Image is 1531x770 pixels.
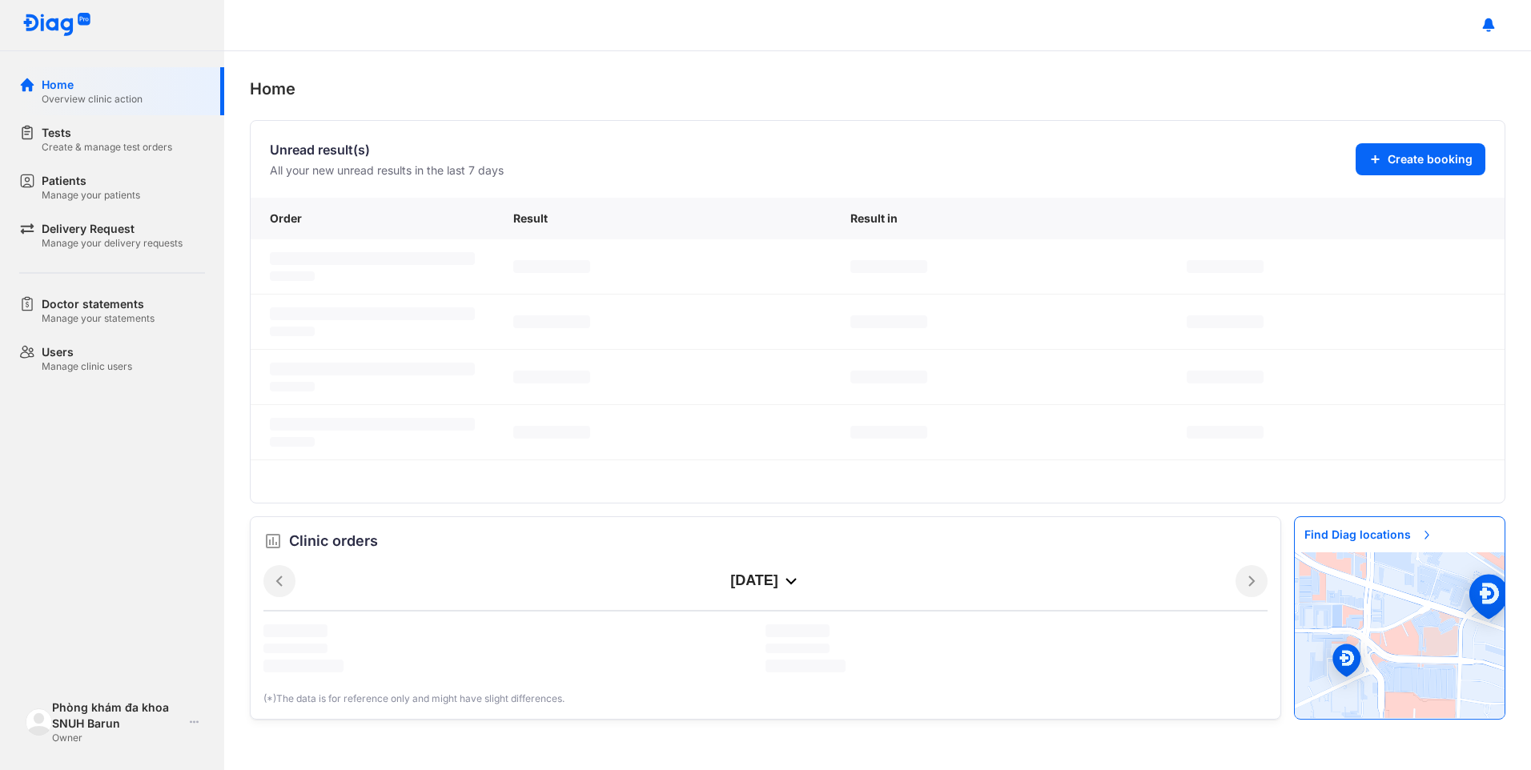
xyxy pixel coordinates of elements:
div: Unread result(s) [270,140,504,159]
span: ‌ [270,307,475,320]
div: Home [250,77,1505,101]
span: ‌ [850,260,927,273]
span: ‌ [1187,260,1264,273]
span: ‌ [850,426,927,439]
span: ‌ [263,660,344,672]
img: logo [22,13,91,38]
span: ‌ [1187,315,1264,328]
div: Order [251,198,494,239]
button: Create booking [1356,143,1485,175]
span: ‌ [765,624,830,637]
span: ‌ [850,315,927,328]
div: Overview clinic action [42,93,143,106]
span: ‌ [1187,426,1264,439]
span: Find Diag locations [1295,517,1443,552]
div: Owner [52,732,183,744]
span: Create booking [1388,151,1473,167]
div: Create & manage test orders [42,141,172,154]
span: ‌ [270,418,475,431]
span: ‌ [513,426,590,439]
img: logo [26,708,52,735]
div: Result in [831,198,1168,239]
span: ‌ [513,371,590,383]
div: Users [42,344,132,360]
div: Patients [42,173,140,189]
span: ‌ [270,363,475,375]
span: ‌ [270,382,315,391]
div: Tests [42,125,172,141]
span: ‌ [270,252,475,265]
span: ‌ [513,315,590,328]
div: Manage your statements [42,312,155,325]
span: Clinic orders [289,530,378,552]
span: ‌ [513,260,590,273]
span: ‌ [270,437,315,447]
span: ‌ [270,327,315,336]
span: ‌ [765,660,846,672]
span: ‌ [270,271,315,281]
div: Result [494,198,831,239]
div: Manage your delivery requests [42,237,183,250]
div: All your new unread results in the last 7 days [270,162,504,178]
span: ‌ [1187,371,1264,383]
div: Home [42,77,143,93]
div: Phòng khám đa khoa SNUH Barun [52,700,183,732]
span: ‌ [263,644,327,653]
span: ‌ [850,371,927,383]
div: Doctor statements [42,296,155,312]
div: Manage clinic users [42,360,132,373]
img: order.5a6da16c.svg [263,531,283,551]
div: Manage your patients [42,189,140,202]
div: (*)The data is for reference only and might have slight differences. [263,692,1268,706]
span: ‌ [765,644,830,653]
div: Delivery Request [42,221,183,237]
div: [DATE] [295,571,1236,591]
span: ‌ [263,624,327,637]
